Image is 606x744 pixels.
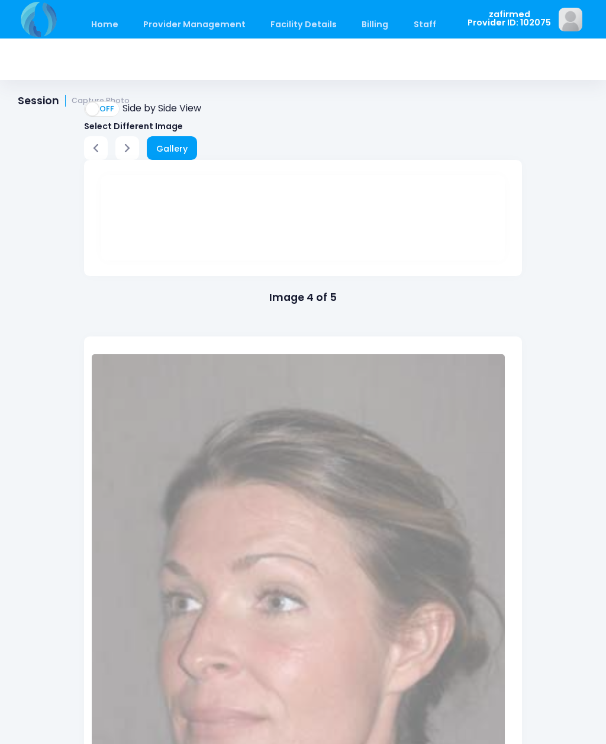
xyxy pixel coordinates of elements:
span: Side by Side View [123,101,201,115]
a: Billing [350,11,400,39]
a: Staff [402,11,447,39]
h1: Session [18,95,130,107]
small: Capture Photo [72,97,130,105]
img: image [559,8,582,31]
a: Home [79,11,130,39]
a: Provider Management [131,11,257,39]
strong: Image 4 of 5 [269,290,337,304]
label: Select Different Image [84,120,183,133]
a: Gallery [147,136,198,160]
span: zafirmed Provider ID: 102075 [468,10,551,27]
a: Facility Details [259,11,349,39]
